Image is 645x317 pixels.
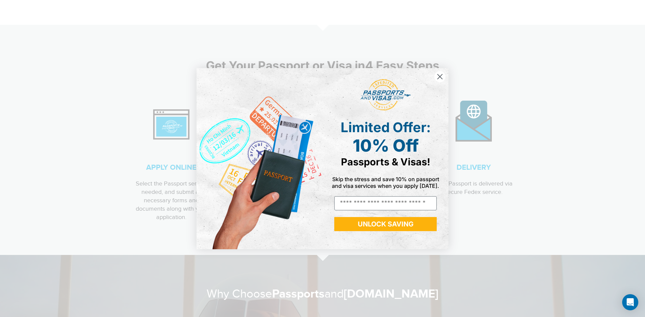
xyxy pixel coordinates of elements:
button: UNLOCK SAVING [334,217,437,231]
span: Passports & Visas! [341,156,430,168]
button: Close dialog [434,71,446,83]
div: Open Intercom Messenger [622,294,638,310]
span: Limited Offer: [341,119,431,136]
span: Skip the stress and save 10% on passport and visa services when you apply [DATE]. [332,176,439,189]
span: 10% Off [353,136,419,156]
img: passports and visas [360,79,411,111]
img: de9cda0d-0715-46ca-9a25-073762a91ba7.png [197,68,322,249]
